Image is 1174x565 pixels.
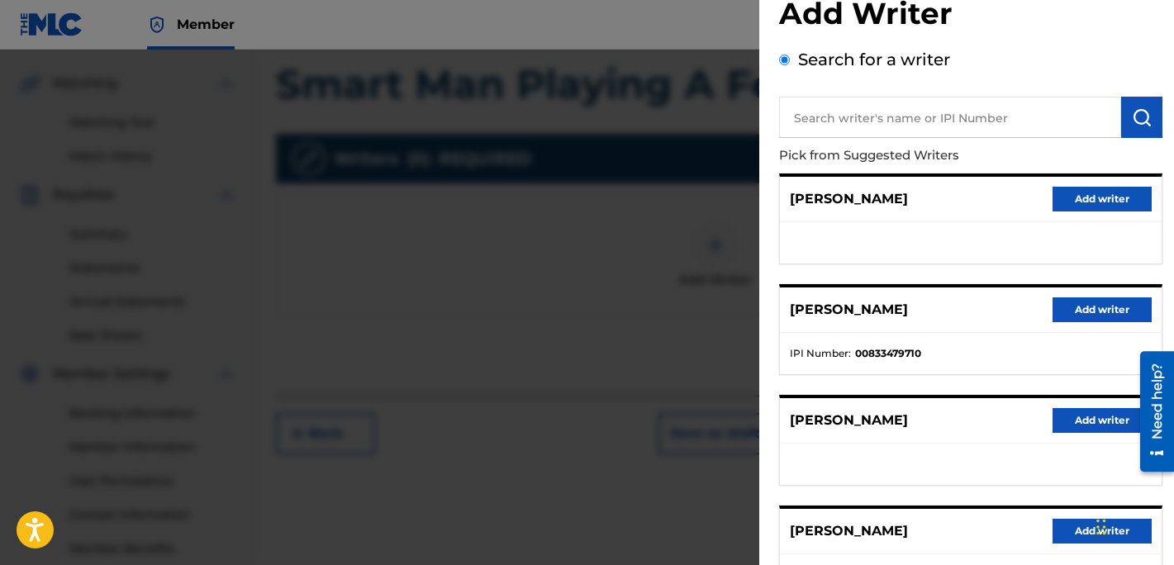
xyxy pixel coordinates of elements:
[790,521,908,541] p: [PERSON_NAME]
[1053,519,1152,544] button: Add writer
[779,138,1068,173] p: Pick from Suggested Writers
[779,97,1121,138] input: Search writer's name or IPI Number
[1096,502,1106,552] div: Drag
[147,15,167,35] img: Top Rightsholder
[790,189,908,209] p: [PERSON_NAME]
[790,411,908,430] p: [PERSON_NAME]
[1091,486,1174,565] iframe: Chat Widget
[177,15,235,34] span: Member
[1053,408,1152,433] button: Add writer
[790,346,851,361] span: IPI Number :
[20,12,83,36] img: MLC Logo
[1053,297,1152,322] button: Add writer
[1132,107,1152,127] img: Search Works
[1053,187,1152,211] button: Add writer
[1128,345,1174,478] iframe: Resource Center
[798,50,950,69] label: Search for a writer
[790,300,908,320] p: [PERSON_NAME]
[855,346,921,361] strong: 00833479710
